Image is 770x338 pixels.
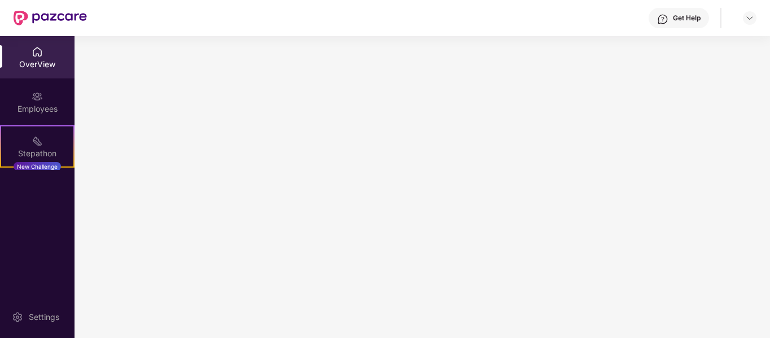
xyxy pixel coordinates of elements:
img: svg+xml;base64,PHN2ZyB4bWxucz0iaHR0cDovL3d3dy53My5vcmcvMjAwMC9zdmciIHdpZHRoPSIyMSIgaGVpZ2h0PSIyMC... [32,135,43,147]
img: svg+xml;base64,PHN2ZyBpZD0iRHJvcGRvd24tMzJ4MzIiIHhtbG5zPSJodHRwOi8vd3d3LnczLm9yZy8yMDAwL3N2ZyIgd2... [745,14,754,23]
div: New Challenge [14,162,61,171]
img: svg+xml;base64,PHN2ZyBpZD0iU2V0dGluZy0yMHgyMCIgeG1sbnM9Imh0dHA6Ly93d3cudzMub3JnLzIwMDAvc3ZnIiB3aW... [12,311,23,323]
img: New Pazcare Logo [14,11,87,25]
div: Get Help [673,14,701,23]
img: svg+xml;base64,PHN2ZyBpZD0iRW1wbG95ZWVzIiB4bWxucz0iaHR0cDovL3d3dy53My5vcmcvMjAwMC9zdmciIHdpZHRoPS... [32,91,43,102]
img: svg+xml;base64,PHN2ZyBpZD0iSGVscC0zMngzMiIgeG1sbnM9Imh0dHA6Ly93d3cudzMub3JnLzIwMDAvc3ZnIiB3aWR0aD... [657,14,668,25]
img: svg+xml;base64,PHN2ZyBpZD0iSG9tZSIgeG1sbnM9Imh0dHA6Ly93d3cudzMub3JnLzIwMDAvc3ZnIiB3aWR0aD0iMjAiIG... [32,46,43,58]
div: Settings [25,311,63,323]
div: Stepathon [1,148,73,159]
